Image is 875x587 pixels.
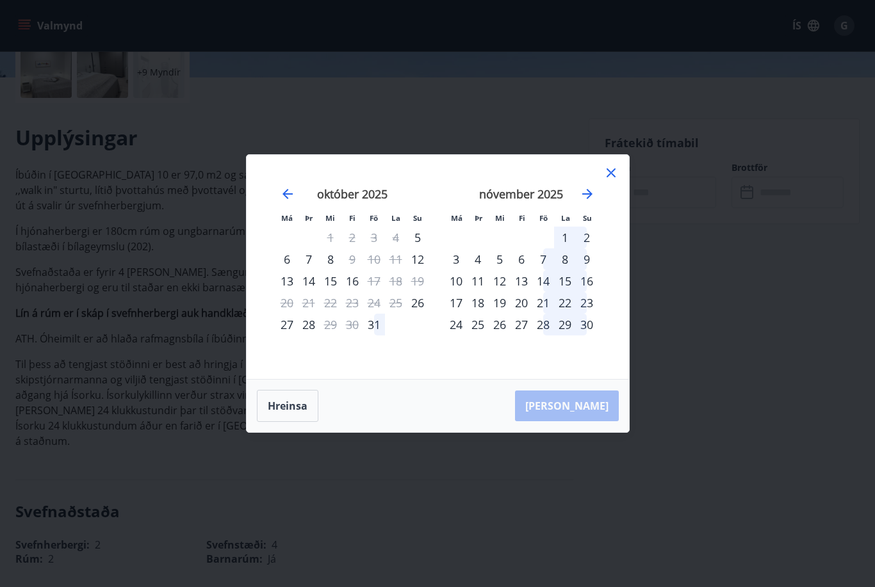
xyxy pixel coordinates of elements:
div: 30 [576,314,598,335]
div: 7 [532,248,554,270]
div: 25 [467,314,489,335]
td: Not available. fimmtudagur, 2. október 2025 [341,227,363,248]
td: Not available. miðvikudagur, 29. október 2025 [320,314,341,335]
small: Fi [349,213,356,223]
div: Aðeins innritun í boði [407,248,429,270]
td: Choose laugardagur, 1. nóvember 2025 as your check-in date. It’s available. [554,227,576,248]
td: Choose þriðjudagur, 11. nóvember 2025 as your check-in date. It’s available. [467,270,489,292]
td: Choose mánudagur, 17. nóvember 2025 as your check-in date. It’s available. [445,292,467,314]
div: 27 [276,314,298,335]
div: 1 [554,227,576,248]
td: Choose föstudagur, 14. nóvember 2025 as your check-in date. It’s available. [532,270,554,292]
div: 13 [511,270,532,292]
td: Choose laugardagur, 15. nóvember 2025 as your check-in date. It’s available. [554,270,576,292]
td: Choose sunnudagur, 30. nóvember 2025 as your check-in date. It’s available. [576,314,598,335]
small: La [391,213,400,223]
div: 9 [576,248,598,270]
small: Má [281,213,293,223]
td: Choose þriðjudagur, 7. október 2025 as your check-in date. It’s available. [298,248,320,270]
td: Choose sunnudagur, 2. nóvember 2025 as your check-in date. It’s available. [576,227,598,248]
div: 28 [532,314,554,335]
td: Choose sunnudagur, 16. nóvember 2025 as your check-in date. It’s available. [576,270,598,292]
div: 26 [489,314,511,335]
div: 14 [298,270,320,292]
td: Choose þriðjudagur, 4. nóvember 2025 as your check-in date. It’s available. [467,248,489,270]
td: Choose mánudagur, 3. nóvember 2025 as your check-in date. It’s available. [445,248,467,270]
div: 3 [445,248,467,270]
td: Not available. laugardagur, 4. október 2025 [385,227,407,248]
div: 21 [532,292,554,314]
td: Choose föstudagur, 28. nóvember 2025 as your check-in date. It’s available. [532,314,554,335]
small: Mi [325,213,335,223]
td: Not available. miðvikudagur, 22. október 2025 [320,292,341,314]
td: Not available. fimmtudagur, 30. október 2025 [341,314,363,335]
div: 22 [554,292,576,314]
div: 19 [489,292,511,314]
div: 7 [298,248,320,270]
div: 5 [489,248,511,270]
td: Choose mánudagur, 24. nóvember 2025 as your check-in date. It’s available. [445,314,467,335]
td: Choose mánudagur, 27. október 2025 as your check-in date. It’s available. [276,314,298,335]
div: 11 [467,270,489,292]
div: 8 [320,248,341,270]
div: 12 [489,270,511,292]
div: Aðeins innritun í boði [407,227,429,248]
strong: október 2025 [317,186,388,202]
td: Choose sunnudagur, 9. nóvember 2025 as your check-in date. It’s available. [576,248,598,270]
td: Choose fimmtudagur, 20. nóvember 2025 as your check-in date. It’s available. [511,292,532,314]
div: Aðeins útritun í boði [320,314,341,335]
td: Choose laugardagur, 8. nóvember 2025 as your check-in date. It’s available. [554,248,576,270]
td: Not available. miðvikudagur, 1. október 2025 [320,227,341,248]
td: Not available. þriðjudagur, 21. október 2025 [298,292,320,314]
td: Choose fimmtudagur, 27. nóvember 2025 as your check-in date. It’s available. [511,314,532,335]
td: Choose miðvikudagur, 26. nóvember 2025 as your check-in date. It’s available. [489,314,511,335]
td: Choose þriðjudagur, 28. október 2025 as your check-in date. It’s available. [298,314,320,335]
small: La [561,213,570,223]
td: Not available. fimmtudagur, 23. október 2025 [341,292,363,314]
div: Calendar [262,170,614,364]
div: 8 [554,248,576,270]
small: Fi [519,213,525,223]
td: Choose miðvikudagur, 15. október 2025 as your check-in date. It’s available. [320,270,341,292]
div: 29 [554,314,576,335]
div: 15 [320,270,341,292]
div: 23 [576,292,598,314]
strong: nóvember 2025 [479,186,563,202]
td: Choose sunnudagur, 23. nóvember 2025 as your check-in date. It’s available. [576,292,598,314]
td: Choose föstudagur, 31. október 2025 as your check-in date. It’s available. [363,314,385,335]
td: Choose sunnudagur, 12. október 2025 as your check-in date. It’s available. [407,248,429,270]
button: Hreinsa [257,390,318,422]
td: Choose sunnudagur, 5. október 2025 as your check-in date. It’s available. [407,227,429,248]
small: Fö [370,213,378,223]
div: Aðeins innritun í boði [407,292,429,314]
td: Not available. föstudagur, 3. október 2025 [363,227,385,248]
div: 13 [276,270,298,292]
td: Not available. laugardagur, 11. október 2025 [385,248,407,270]
td: Choose föstudagur, 21. nóvember 2025 as your check-in date. It’s available. [532,292,554,314]
div: 14 [532,270,554,292]
td: Not available. laugardagur, 18. október 2025 [385,270,407,292]
small: Su [583,213,592,223]
div: 15 [554,270,576,292]
td: Choose miðvikudagur, 8. október 2025 as your check-in date. It’s available. [320,248,341,270]
small: Fö [539,213,548,223]
div: Move backward to switch to the previous month. [280,186,295,202]
td: Choose mánudagur, 6. október 2025 as your check-in date. It’s available. [276,248,298,270]
td: Not available. laugardagur, 25. október 2025 [385,292,407,314]
div: 27 [511,314,532,335]
div: 24 [445,314,467,335]
td: Not available. föstudagur, 17. október 2025 [363,270,385,292]
td: Choose laugardagur, 22. nóvember 2025 as your check-in date. It’s available. [554,292,576,314]
td: Choose þriðjudagur, 14. október 2025 as your check-in date. It’s available. [298,270,320,292]
td: Choose miðvikudagur, 5. nóvember 2025 as your check-in date. It’s available. [489,248,511,270]
td: Choose þriðjudagur, 25. nóvember 2025 as your check-in date. It’s available. [467,314,489,335]
div: 6 [276,248,298,270]
div: 20 [511,292,532,314]
td: Choose miðvikudagur, 12. nóvember 2025 as your check-in date. It’s available. [489,270,511,292]
div: 4 [467,248,489,270]
div: 6 [511,248,532,270]
div: Aðeins innritun í boði [363,314,385,335]
div: 18 [467,292,489,314]
div: 10 [445,270,467,292]
td: Choose fimmtudagur, 13. nóvember 2025 as your check-in date. It’s available. [511,270,532,292]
